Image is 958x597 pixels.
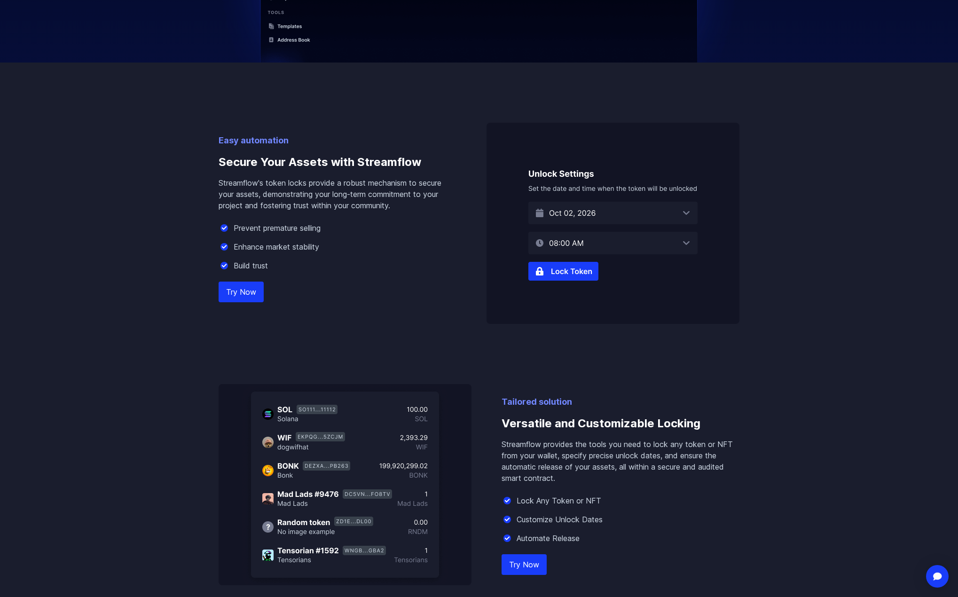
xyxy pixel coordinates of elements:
[517,533,580,544] p: Automate Release
[926,565,949,588] div: Open Intercom Messenger
[219,147,456,177] h3: Secure Your Assets with Streamflow
[502,395,739,408] p: Tailored solution
[517,495,601,506] p: Lock Any Token or NFT
[517,514,603,525] p: Customize Unlock Dates
[234,260,268,271] p: Build trust
[219,384,471,585] img: Versatile and Customizable Locking
[219,282,264,302] a: Try Now
[219,177,456,211] p: Streamflow's token locks provide a robust mechanism to secure your assets, demonstrating your lon...
[487,123,739,324] img: Secure Your Assets with Streamflow
[219,134,456,147] p: Easy automation
[502,439,739,484] p: Streamflow provides the tools you need to lock any token or NFT from your wallet, specify precise...
[502,554,547,575] a: Try Now
[234,222,321,234] p: Prevent premature selling
[234,241,319,252] p: Enhance market stability
[502,408,739,439] h3: Versatile and Customizable Locking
